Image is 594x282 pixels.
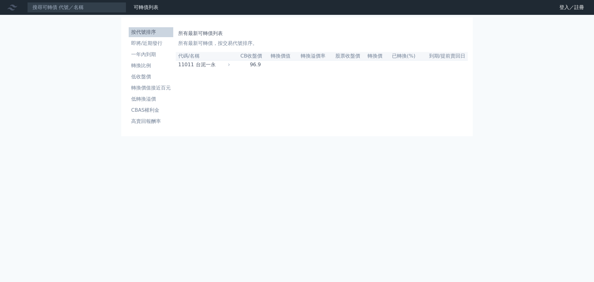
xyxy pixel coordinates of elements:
th: 股票收盤價 [326,52,360,60]
li: 轉換價值接近百元 [129,84,173,92]
p: 所有最新可轉債，按交易代號排序。 [178,40,465,47]
li: 即將/近期發行 [129,40,173,47]
a: 低轉換溢價 [129,94,173,104]
a: 登入／註冊 [554,2,589,12]
th: 代碼/名稱 [176,52,231,60]
th: 轉換價值 [262,52,291,60]
a: 轉換價值接近百元 [129,83,173,93]
a: 即將/近期發行 [129,38,173,48]
th: 轉換溢價率 [291,52,325,60]
div: 96.9 [249,61,262,68]
a: 高賣回報酬率 [129,116,173,126]
li: 低收盤價 [129,73,173,80]
a: 低收盤價 [129,72,173,82]
a: CBAS權利金 [129,105,173,115]
th: CB收盤價 [231,52,262,60]
th: 到期/提前賣回日 [416,52,468,60]
a: 轉換比例 [129,61,173,71]
a: 一年內到期 [129,50,173,59]
li: 一年內到期 [129,51,173,58]
li: 高賣回報酬率 [129,118,173,125]
h1: 所有最新可轉債列表 [178,30,465,37]
div: 台泥一永 [196,61,228,68]
input: 搜尋可轉債 代號／名稱 [27,2,126,13]
th: 轉換價 [360,52,383,60]
a: 按代號排序 [129,27,173,37]
li: 轉換比例 [129,62,173,69]
li: CBAS權利金 [129,106,173,114]
a: 可轉債列表 [134,4,158,10]
li: 按代號排序 [129,28,173,36]
th: 已轉換(%) [383,52,416,60]
div: 11011 [178,61,194,68]
li: 低轉換溢價 [129,95,173,103]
